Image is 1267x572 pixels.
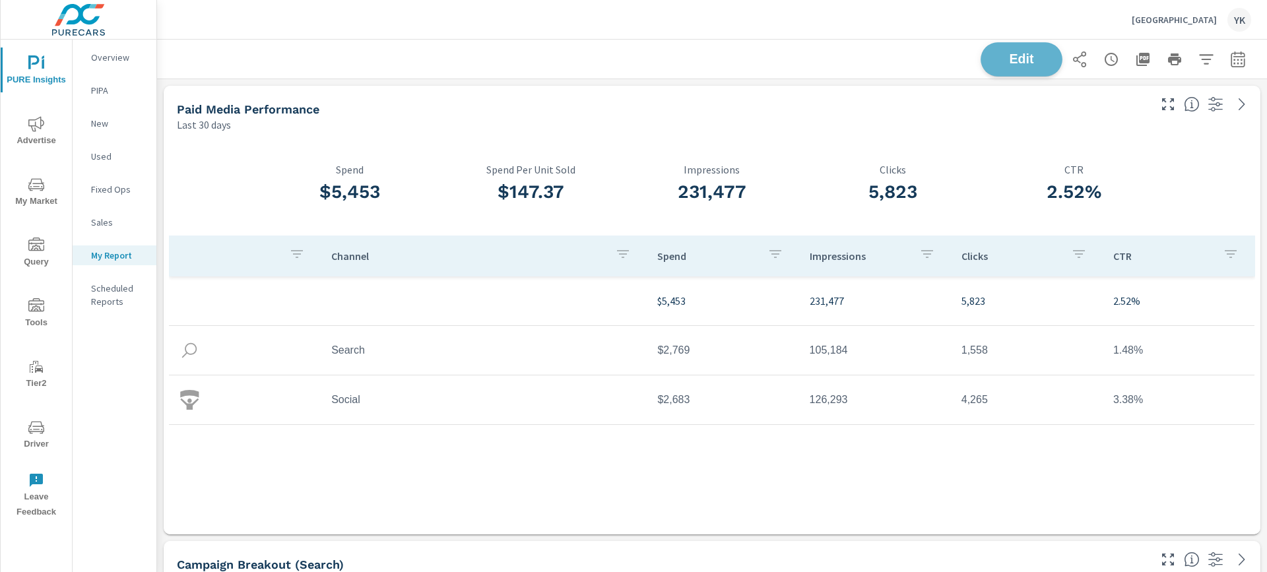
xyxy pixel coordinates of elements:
div: My Report [73,245,156,265]
p: Impressions [622,164,802,175]
td: 105,184 [799,334,951,367]
span: Leave Feedback [5,472,68,520]
span: Tier2 [5,359,68,391]
button: Select Date Range [1225,46,1251,73]
button: Edit [981,42,1062,77]
h5: Campaign Breakout (Search) [177,557,344,571]
td: 1,558 [951,334,1103,367]
p: Fixed Ops [91,183,146,196]
p: $5,453 [657,293,788,309]
h3: 231,477 [622,181,802,203]
div: Overview [73,48,156,67]
div: New [73,113,156,133]
td: 4,265 [951,383,1103,416]
div: nav menu [1,40,72,525]
p: Clicks [802,164,983,175]
p: PIPA [91,84,146,97]
p: 2.52% [1113,293,1244,309]
p: Overview [91,51,146,64]
span: My Market [5,177,68,209]
span: PURE Insights [5,55,68,88]
td: 3.38% [1103,383,1254,416]
span: Edit [994,53,1049,65]
p: 231,477 [810,293,940,309]
h3: $147.37 [441,181,622,203]
a: See more details in report [1231,549,1252,570]
p: Scheduled Reports [91,282,146,308]
td: $2,683 [647,383,798,416]
span: Tools [5,298,68,331]
div: YK [1227,8,1251,32]
p: [GEOGRAPHIC_DATA] [1132,14,1217,26]
h5: Paid Media Performance [177,102,319,116]
p: Used [91,150,146,163]
a: See more details in report [1231,94,1252,115]
p: Spend [259,164,440,175]
p: New [91,117,146,130]
span: This is a summary of Search performance results by campaign. Each column can be sorted. [1184,552,1200,567]
button: "Export Report to PDF" [1130,46,1156,73]
img: icon-social.svg [179,390,199,410]
p: My Report [91,249,146,262]
span: Query [5,238,68,270]
p: Spend [657,249,756,263]
p: CTR [983,164,1164,175]
p: Clicks [961,249,1060,263]
img: icon-search.svg [179,340,199,360]
button: Make Fullscreen [1157,549,1179,570]
button: Print Report [1161,46,1188,73]
p: Channel [331,249,604,263]
p: Spend Per Unit Sold [441,164,622,175]
h3: 5,823 [802,181,983,203]
div: Used [73,146,156,166]
td: 126,293 [799,383,951,416]
div: Fixed Ops [73,179,156,199]
button: Make Fullscreen [1157,94,1179,115]
td: 1.48% [1103,334,1254,367]
div: Scheduled Reports [73,278,156,311]
td: $2,769 [647,334,798,367]
button: Apply Filters [1193,46,1219,73]
p: 5,823 [961,293,1092,309]
td: Search [321,334,647,367]
p: Last 30 days [177,117,231,133]
div: PIPA [73,80,156,100]
p: Sales [91,216,146,229]
span: Driver [5,420,68,452]
h3: 2.52% [983,181,1164,203]
p: CTR [1113,249,1212,263]
p: Impressions [810,249,909,263]
td: Social [321,383,647,416]
span: Advertise [5,116,68,148]
span: Understand performance metrics over the selected time range. [1184,96,1200,112]
div: Sales [73,212,156,232]
h3: $5,453 [259,181,440,203]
